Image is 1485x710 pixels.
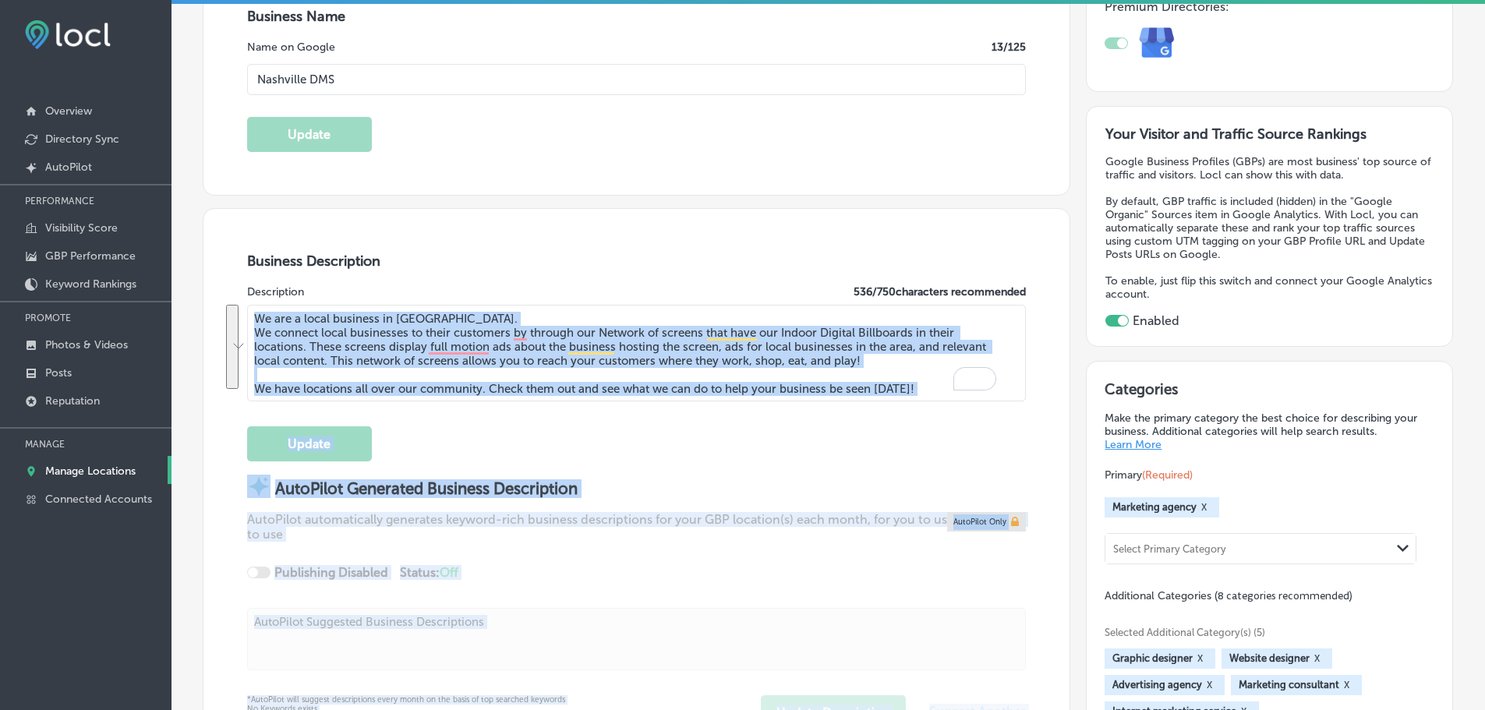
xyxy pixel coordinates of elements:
[247,41,335,54] label: Name on Google
[1197,501,1211,514] button: X
[1112,652,1193,664] span: Graphic designer
[1239,679,1339,691] span: Marketing consultant
[1105,438,1161,451] a: Learn More
[247,426,372,461] button: Update
[1113,542,1226,554] div: Select Primary Category
[1202,679,1217,691] button: X
[45,338,128,351] p: Photos & Videos
[247,8,1027,25] h3: Business Name
[45,249,136,263] p: GBP Performance
[45,465,136,478] p: Manage Locations
[1105,627,1422,638] span: Selected Additional Category(s) (5)
[1112,679,1202,691] span: Advertising agency
[247,117,372,152] button: Update
[275,479,578,498] strong: AutoPilot Generated Business Description
[45,394,100,408] p: Reputation
[1105,125,1434,143] h3: Your Visitor and Traffic Source Rankings
[854,285,1026,298] label: 536 / 750 characters recommended
[1142,468,1193,482] span: (Required)
[992,41,1026,54] label: 13 /125
[1112,501,1197,513] span: Marketing agency
[45,104,92,118] p: Overview
[45,221,118,235] p: Visibility Score
[45,132,119,146] p: Directory Sync
[247,475,270,498] img: autopilot-icon
[45,161,92,174] p: AutoPilot
[1339,679,1354,691] button: X
[1105,274,1434,301] p: To enable, just flip this switch and connect your Google Analytics account.
[45,277,136,291] p: Keyword Rankings
[1105,412,1434,451] p: Make the primary category the best choice for describing your business. Additional categories wil...
[247,285,304,298] label: Description
[247,305,1027,401] textarea: To enrich screen reader interactions, please activate Accessibility in Grammarly extension settings
[1229,652,1310,664] span: Website designer
[1193,652,1207,665] button: X
[25,20,111,49] img: fda3e92497d09a02dc62c9cd864e3231.png
[1133,313,1179,328] label: Enabled
[1105,468,1193,482] span: Primary
[1105,589,1352,602] span: Additional Categories
[45,366,72,380] p: Posts
[247,64,1027,95] input: Enter Location Name
[1105,380,1434,404] h3: Categories
[45,493,152,506] p: Connected Accounts
[1310,652,1324,665] button: X
[1105,195,1434,261] p: By default, GBP traffic is included (hidden) in the "Google Organic" Sources item in Google Analy...
[247,253,1027,270] h3: Business Description
[1105,155,1434,182] p: Google Business Profiles (GBPs) are most business' top source of traffic and visitors. Locl can s...
[1215,588,1352,603] span: (8 categories recommended)
[1128,14,1186,72] img: e7ababfa220611ac49bdb491a11684a6.png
